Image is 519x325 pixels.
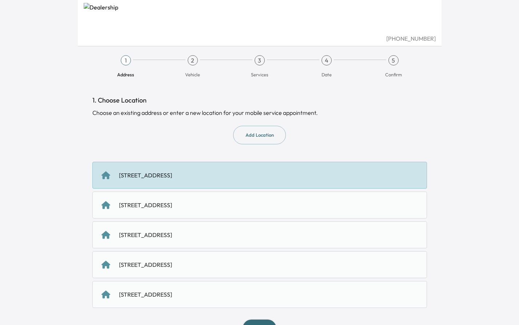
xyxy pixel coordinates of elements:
div: 1 [121,55,131,65]
h1: 1. Choose Location [92,95,427,105]
div: 2 [188,55,198,65]
div: [STREET_ADDRESS] [119,260,172,269]
span: Address [117,71,134,78]
span: Date [322,71,332,78]
img: Dealership [84,3,436,34]
span: Vehicle [185,71,200,78]
div: 3 [255,55,265,65]
span: Services [251,71,268,78]
span: Confirm [385,71,402,78]
div: Choose an existing address or enter a new location for your mobile service appointment. [92,108,427,117]
button: Add Location [233,126,286,144]
div: [STREET_ADDRESS] [119,290,172,299]
div: 4 [322,55,332,65]
div: 5 [388,55,399,65]
div: [STREET_ADDRESS] [119,201,172,209]
div: [STREET_ADDRESS] [119,171,172,180]
div: [STREET_ADDRESS] [119,230,172,239]
div: [PHONE_NUMBER] [84,34,436,43]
